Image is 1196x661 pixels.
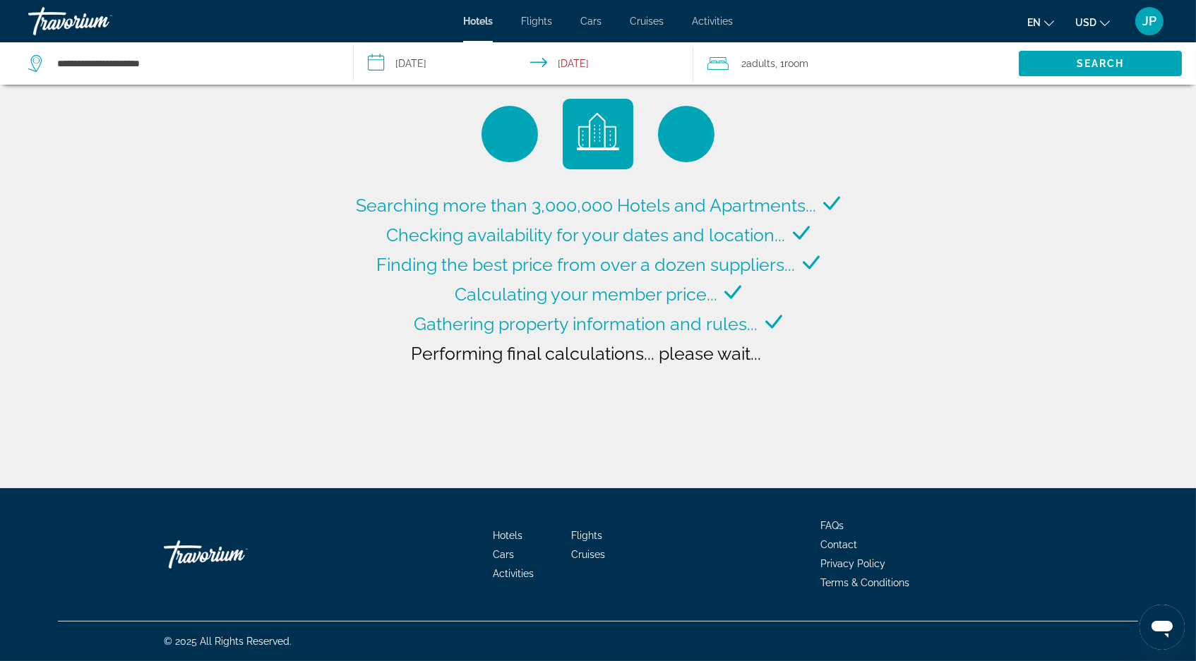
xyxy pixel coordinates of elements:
[1019,51,1182,76] button: Search
[411,343,761,364] span: Performing final calculations... please wait...
[521,16,552,27] a: Flights
[1075,12,1110,32] button: Change currency
[1142,14,1156,28] span: JP
[377,254,796,275] span: Finding the best price from over a dozen suppliers...
[746,58,775,69] span: Adults
[692,16,733,27] a: Activities
[820,577,909,588] a: Terms & Conditions
[820,558,885,569] a: Privacy Policy
[56,53,332,74] input: Search hotel destination
[775,54,808,73] span: , 1
[414,313,758,334] span: Gathering property information and rules...
[572,549,606,560] a: Cruises
[572,530,603,541] a: Flights
[1027,17,1041,28] span: en
[693,42,1019,85] button: Travelers: 2 adults, 0 children
[494,530,523,541] a: Hotels
[164,533,305,576] a: Go Home
[494,568,534,579] a: Activities
[28,3,169,40] a: Travorium
[356,195,816,216] span: Searching more than 3,000,000 Hotels and Apartments...
[784,58,808,69] span: Room
[741,54,775,73] span: 2
[1131,6,1168,36] button: User Menu
[1027,12,1054,32] button: Change language
[387,224,786,245] span: Checking availability for your dates and location...
[1077,58,1125,69] span: Search
[494,549,515,560] a: Cars
[820,520,844,531] a: FAQs
[630,16,664,27] a: Cruises
[463,16,493,27] a: Hotels
[1140,605,1185,650] iframe: Button to launch messaging window
[820,539,857,550] a: Contact
[354,42,693,85] button: Select check in and out date
[580,16,602,27] a: Cars
[164,636,292,647] span: © 2025 All Rights Reserved.
[1075,17,1096,28] span: USD
[455,284,717,305] span: Calculating your member price...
